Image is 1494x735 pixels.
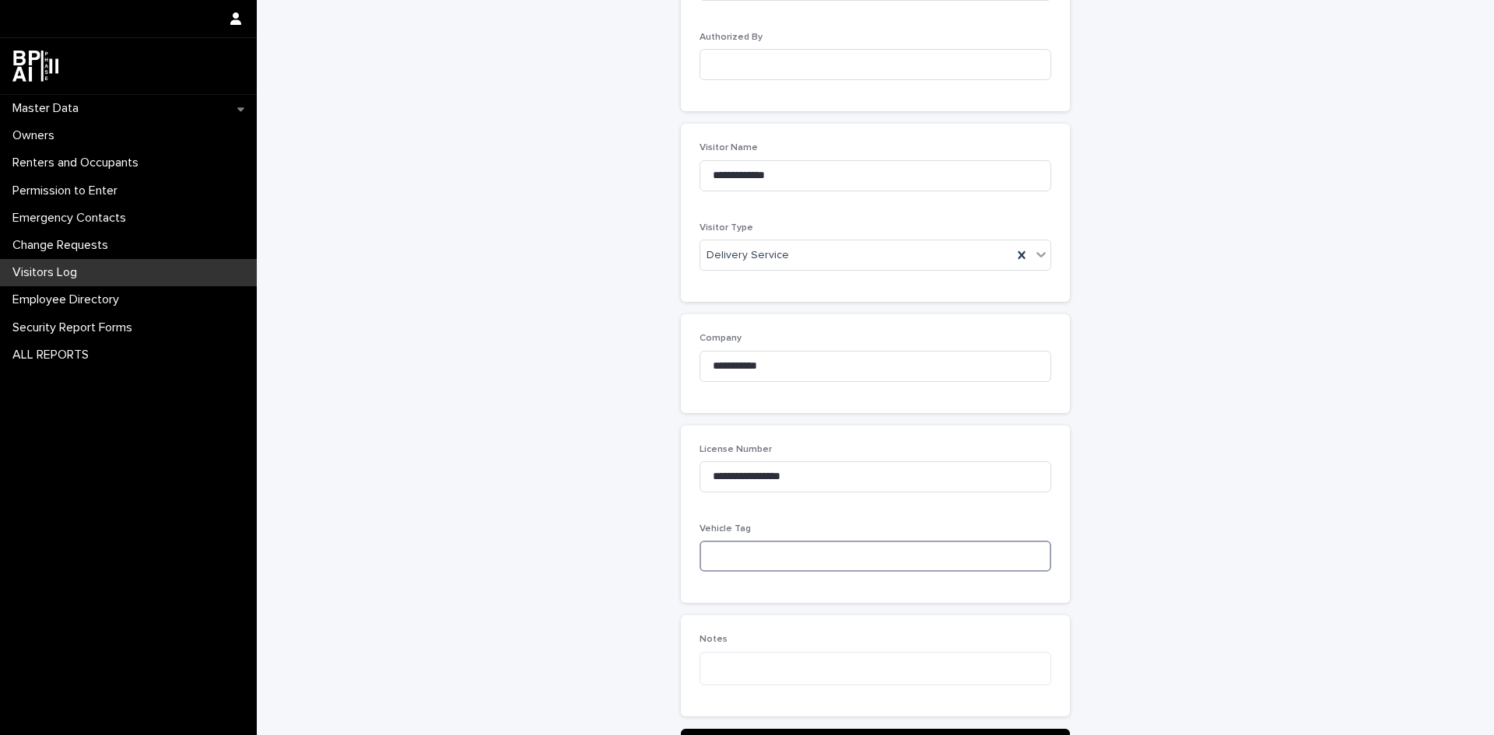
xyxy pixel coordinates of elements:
span: License Number [700,445,772,454]
p: Owners [6,128,67,143]
p: Emergency Contacts [6,211,139,226]
span: Notes [700,635,728,644]
p: Visitors Log [6,265,89,280]
p: ALL REPORTS [6,348,101,362]
p: Employee Directory [6,292,132,307]
img: dwgmcNfxSF6WIOOXiGgu [12,51,58,82]
span: Visitor Type [700,223,753,233]
span: Authorized By [700,33,763,42]
p: Master Data [6,101,91,116]
p: Renters and Occupants [6,156,151,170]
span: Company [700,334,742,343]
span: Delivery Service [707,247,789,264]
span: Vehicle Tag [700,524,751,534]
span: Visitor Name [700,143,758,152]
p: Change Requests [6,238,121,253]
p: Permission to Enter [6,184,130,198]
p: Security Report Forms [6,320,145,335]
